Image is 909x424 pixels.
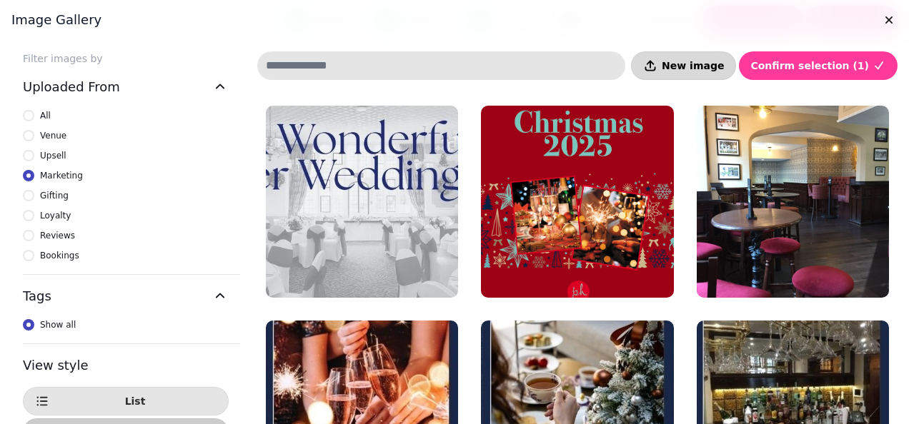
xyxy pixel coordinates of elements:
[40,188,69,203] span: Gifting
[23,355,229,375] h3: View style
[40,168,83,183] span: Marketing
[23,275,229,318] button: Tags
[23,66,229,108] button: Uploaded From
[23,318,229,343] div: Tags
[697,106,889,298] img: Room with a view Vertical.jpg
[739,51,898,80] button: Confirm selection (1)
[750,61,869,71] span: Confirm selection ( 1 )
[662,61,724,71] span: New image
[11,51,240,66] label: Filter images by
[23,108,229,274] div: Uploaded From
[54,396,217,406] span: List
[40,248,79,263] span: Bookings
[40,108,51,123] span: All
[40,148,66,163] span: Upsell
[481,106,673,298] img: P&H Christmas 2025-Pg-1.jpg
[40,208,71,223] span: Loyalty
[631,51,736,80] button: New image
[266,106,458,298] img: Winter Wedding 2026 (5).jpg
[40,228,75,243] span: Reviews
[11,11,898,29] h3: Image gallery
[40,318,76,332] span: Show all
[40,128,66,143] span: Venue
[23,387,229,415] button: List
